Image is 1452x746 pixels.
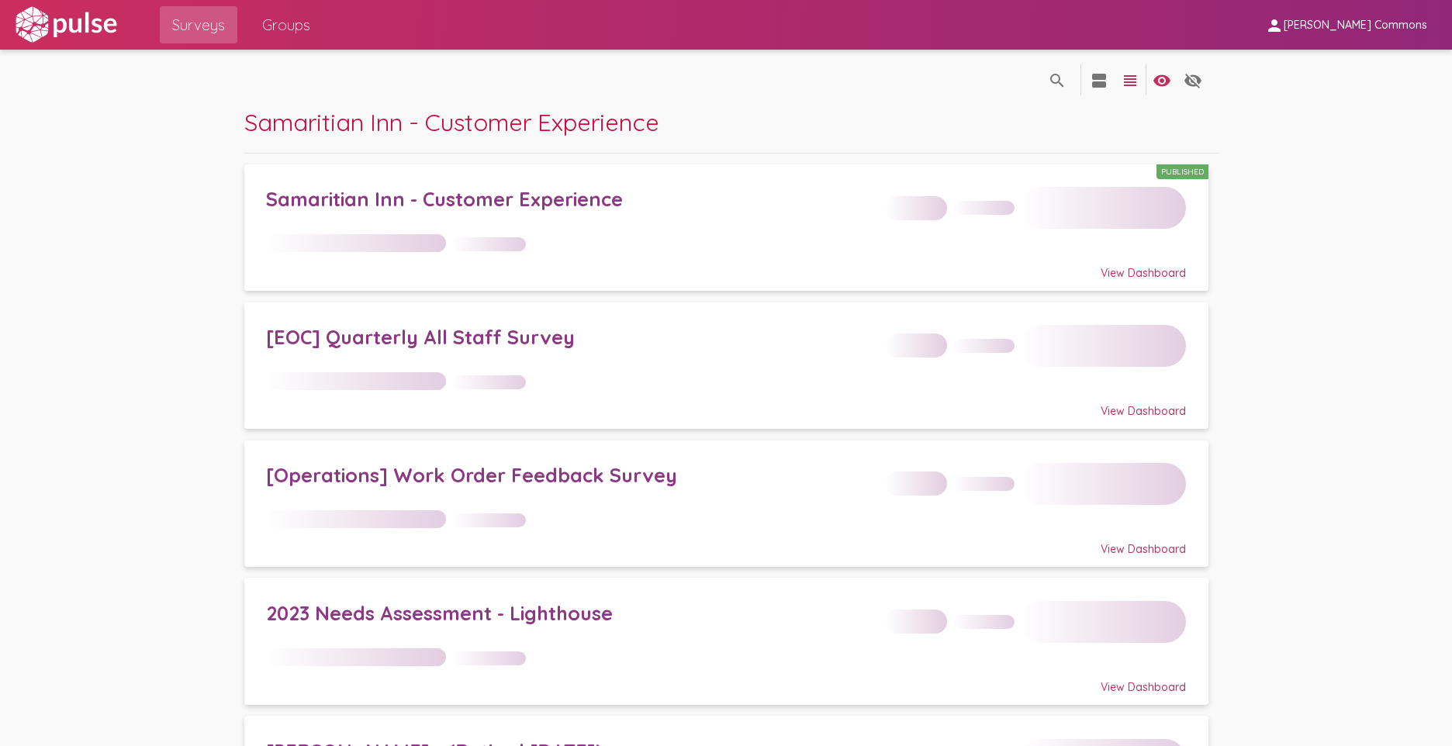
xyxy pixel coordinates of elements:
mat-icon: language [1153,71,1171,90]
a: [EOC] Quarterly All Staff SurveyView Dashboard [244,302,1208,430]
button: language [1177,64,1208,95]
a: [Operations] Work Order Feedback SurveyView Dashboard [244,440,1208,568]
button: [PERSON_NAME] Commons [1253,10,1440,39]
img: white-logo.svg [12,5,119,44]
div: View Dashboard [266,528,1186,556]
mat-icon: language [1184,71,1202,90]
span: Samaritian Inn - Customer Experience [244,107,659,137]
span: Groups [262,11,310,39]
span: Surveys [172,11,225,39]
mat-icon: language [1121,71,1139,90]
div: 2023 Needs Assessment - Lighthouse [266,601,873,625]
a: Groups [250,6,323,43]
div: View Dashboard [266,666,1186,694]
div: View Dashboard [266,252,1186,280]
div: Published [1156,164,1208,179]
div: Samaritian Inn - Customer Experience [266,187,873,211]
a: 2023 Needs Assessment - LighthouseView Dashboard [244,578,1208,705]
a: Samaritian Inn - Customer ExperiencePublishedView Dashboard [244,164,1208,292]
mat-icon: language [1048,71,1067,90]
span: [PERSON_NAME] Commons [1284,19,1427,33]
a: Surveys [160,6,237,43]
mat-icon: person [1265,16,1284,35]
mat-icon: language [1090,71,1108,90]
div: [EOC] Quarterly All Staff Survey [266,325,873,349]
div: View Dashboard [266,390,1186,418]
button: language [1115,64,1146,95]
div: [Operations] Work Order Feedback Survey [266,463,873,487]
button: language [1084,64,1115,95]
button: language [1042,64,1073,95]
button: language [1146,64,1177,95]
